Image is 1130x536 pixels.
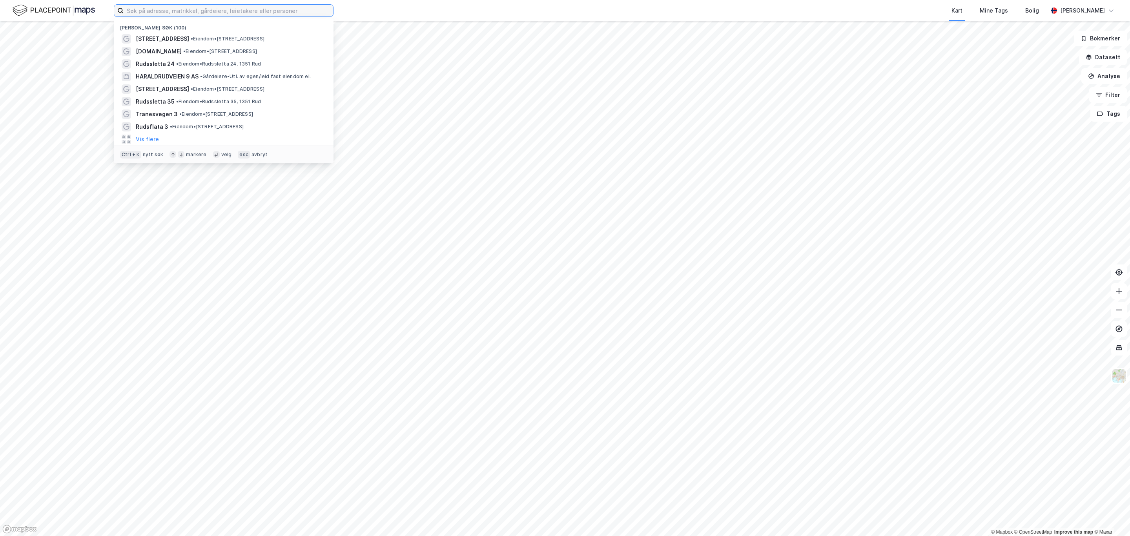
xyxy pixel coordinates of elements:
[191,86,193,92] span: •
[136,47,182,56] span: [DOMAIN_NAME]
[191,86,264,92] span: Eiendom • [STREET_ADDRESS]
[252,151,268,158] div: avbryt
[1054,529,1093,535] a: Improve this map
[991,529,1013,535] a: Mapbox
[136,135,159,144] button: Vis flere
[176,61,261,67] span: Eiendom • Rudssletta 24, 1351 Rud
[951,6,962,15] div: Kart
[124,5,333,16] input: Søk på adresse, matrikkel, gårdeiere, leietakere eller personer
[1090,106,1127,122] button: Tags
[1074,31,1127,46] button: Bokmerker
[176,98,261,105] span: Eiendom • Rudssletta 35, 1351 Rud
[170,124,244,130] span: Eiendom • [STREET_ADDRESS]
[1091,498,1130,536] iframe: Chat Widget
[200,73,311,80] span: Gårdeiere • Utl. av egen/leid fast eiendom el.
[221,151,232,158] div: velg
[238,151,250,159] div: esc
[186,151,206,158] div: markere
[143,151,164,158] div: nytt søk
[176,61,179,67] span: •
[136,122,168,131] span: Rudsflata 3
[183,48,186,54] span: •
[191,36,264,42] span: Eiendom • [STREET_ADDRESS]
[13,4,95,17] img: logo.f888ab2527a4732fd821a326f86c7f29.svg
[1081,68,1127,84] button: Analyse
[1089,87,1127,103] button: Filter
[136,84,189,94] span: [STREET_ADDRESS]
[136,109,178,119] span: Tranesvegen 3
[200,73,202,79] span: •
[179,111,182,117] span: •
[179,111,253,117] span: Eiendom • [STREET_ADDRESS]
[170,124,172,129] span: •
[1079,49,1127,65] button: Datasett
[1025,6,1039,15] div: Bolig
[114,18,334,33] div: [PERSON_NAME] søk (100)
[136,97,175,106] span: Rudssletta 35
[2,525,37,534] a: Mapbox homepage
[1014,529,1052,535] a: OpenStreetMap
[183,48,257,55] span: Eiendom • [STREET_ADDRESS]
[1060,6,1105,15] div: [PERSON_NAME]
[191,36,193,42] span: •
[176,98,179,104] span: •
[136,72,199,81] span: HARALDRUDVEIEN 9 AS
[1112,368,1126,383] img: Z
[980,6,1008,15] div: Mine Tags
[136,34,189,44] span: [STREET_ADDRESS]
[136,59,175,69] span: Rudssletta 24
[120,151,141,159] div: Ctrl + k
